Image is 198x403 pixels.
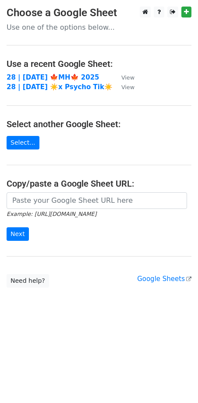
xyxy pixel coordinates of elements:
a: 28 | [DATE] 🍁MH🍁 2025 [7,73,99,81]
h4: Copy/paste a Google Sheet URL: [7,178,191,189]
a: Select... [7,136,39,149]
small: View [121,84,134,90]
a: View [113,73,134,81]
h4: Select another Google Sheet: [7,119,191,129]
a: View [113,83,134,91]
h3: Choose a Google Sheet [7,7,191,19]
input: Next [7,227,29,241]
p: Use one of the options below... [7,23,191,32]
h4: Use a recent Google Sheet: [7,59,191,69]
a: Need help? [7,274,49,288]
small: Example: [URL][DOMAIN_NAME] [7,211,96,217]
small: View [121,74,134,81]
a: Google Sheets [137,275,191,283]
a: 28 | [DATE] ☀️x Psycho Tik☀️ [7,83,113,91]
input: Paste your Google Sheet URL here [7,192,187,209]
